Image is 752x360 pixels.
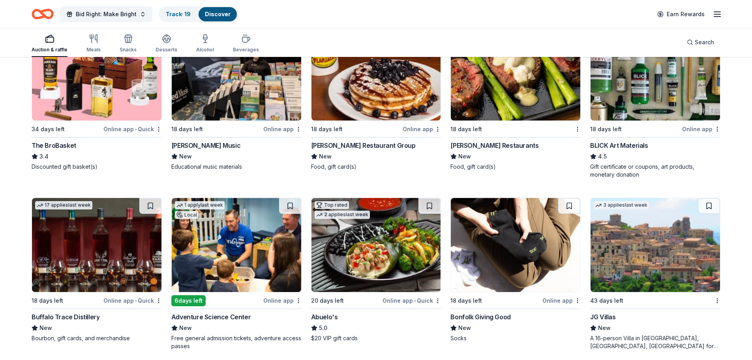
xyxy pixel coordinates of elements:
[383,296,441,305] div: Online app Quick
[172,26,301,121] img: Image for Alfred Music
[311,26,441,121] img: Image for Collier Restaurant Group
[39,323,52,333] span: New
[414,298,416,304] span: •
[171,26,302,171] a: Image for Alfred Music4 applieslast week18 days leftOnline app[PERSON_NAME] MusicNewEducational m...
[315,211,370,219] div: 2 applies last week
[450,334,581,342] div: Socks
[653,7,709,21] a: Earn Rewards
[171,198,302,350] a: Image for Adventure Science Center1 applylast weekLocal6days leftOnline appAdventure Science Cent...
[542,296,581,305] div: Online app
[32,334,162,342] div: Bourbon, gift cards, and merchandise
[590,312,615,322] div: JG Villas
[319,152,332,161] span: New
[32,141,76,150] div: The BroBasket
[171,124,203,134] div: 18 days left
[179,152,192,161] span: New
[32,26,161,121] img: Image for The BroBasket
[32,26,162,171] a: Image for The BroBasket18 applieslast week34 days leftOnline app•QuickThe BroBasket3.4Discounted ...
[32,198,161,292] img: Image for Buffalo Trace Distillery
[319,323,327,333] span: 5.0
[135,298,137,304] span: •
[590,163,720,179] div: Gift certificate or coupons, art products, monetary donation
[598,323,611,333] span: New
[263,124,302,134] div: Online app
[32,5,54,23] a: Home
[311,334,441,342] div: $20 VIP gift cards
[450,124,482,134] div: 18 days left
[403,124,441,134] div: Online app
[311,26,441,171] a: Image for Collier Restaurant GroupLocal18 days leftOnline app[PERSON_NAME] Restaurant GroupNewFoo...
[591,26,720,121] img: Image for BLICK Art Materials
[450,141,538,150] div: [PERSON_NAME] Restaurants
[171,312,251,322] div: Adventure Science Center
[263,296,302,305] div: Online app
[311,296,344,305] div: 20 days left
[681,34,720,50] button: Search
[695,38,714,47] span: Search
[135,126,137,132] span: •
[315,201,349,209] div: Top rated
[103,124,162,134] div: Online app Quick
[120,31,137,57] button: Snacks
[311,124,343,134] div: 18 days left
[450,198,581,342] a: Image for Bonfolk Giving Good18 days leftOnline appBonfolk Giving GoodNewSocks
[233,47,259,53] div: Beverages
[450,163,581,171] div: Food, gift card(s)
[32,124,65,134] div: 34 days left
[590,141,648,150] div: BLICK Art Materials
[156,47,177,53] div: Desserts
[175,211,199,219] div: Local
[450,26,581,171] a: Image for Perry's Restaurants18 days left[PERSON_NAME] RestaurantsNewFood, gift card(s)
[451,26,580,121] img: Image for Perry's Restaurants
[311,163,441,171] div: Food, gift card(s)
[171,163,302,171] div: Educational music materials
[458,323,471,333] span: New
[32,198,162,342] a: Image for Buffalo Trace Distillery17 applieslast week18 days leftOnline app•QuickBuffalo Trace Di...
[32,296,63,305] div: 18 days left
[166,11,191,17] a: Track· 19
[35,201,92,209] div: 17 applies last week
[590,296,623,305] div: 43 days left
[171,295,206,306] div: 6 days left
[450,312,510,322] div: Bonfolk Giving Good
[171,334,302,350] div: Free general admission tickets, adventure access passes
[682,124,720,134] div: Online app
[159,6,238,22] button: Track· 19Discover
[196,31,214,57] button: Alcohol
[103,296,162,305] div: Online app Quick
[86,47,101,53] div: Meals
[450,296,482,305] div: 18 days left
[590,198,720,350] a: Image for JG Villas3 applieslast week43 days leftJG VillasNewA 16-person Villa in [GEOGRAPHIC_DAT...
[311,198,441,292] img: Image for Abuelo's
[196,47,214,53] div: Alcohol
[311,141,416,150] div: [PERSON_NAME] Restaurant Group
[458,152,471,161] span: New
[172,198,301,292] img: Image for Adventure Science Center
[60,6,152,22] button: Bid Right: Make Bright
[86,31,101,57] button: Meals
[590,26,720,179] a: Image for BLICK Art Materials7 applieslast week18 days leftOnline appBLICK Art Materials4.5Gift c...
[171,141,240,150] div: [PERSON_NAME] Music
[590,124,622,134] div: 18 days left
[594,201,649,209] div: 3 applies last week
[311,198,441,342] a: Image for Abuelo's Top rated2 applieslast week20 days leftOnline app•QuickAbuelo's5.0$20 VIP gift...
[205,11,231,17] a: Discover
[591,198,720,292] img: Image for JG Villas
[120,47,137,53] div: Snacks
[32,163,162,171] div: Discounted gift basket(s)
[179,323,192,333] span: New
[32,47,68,53] div: Auction & raffle
[598,152,607,161] span: 4.5
[311,312,338,322] div: Abuelo's
[175,201,225,209] div: 1 apply last week
[156,31,177,57] button: Desserts
[233,31,259,57] button: Beverages
[32,31,68,57] button: Auction & raffle
[39,152,49,161] span: 3.4
[32,312,99,322] div: Buffalo Trace Distillery
[76,9,137,19] span: Bid Right: Make Bright
[451,198,580,292] img: Image for Bonfolk Giving Good
[590,334,720,350] div: A 16-person Villa in [GEOGRAPHIC_DATA], [GEOGRAPHIC_DATA], [GEOGRAPHIC_DATA] for 7days/6nights (R...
